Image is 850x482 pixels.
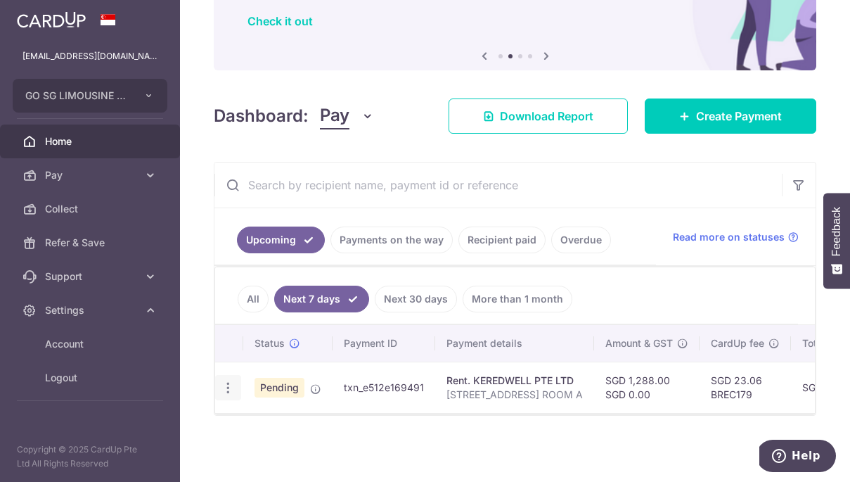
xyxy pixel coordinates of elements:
[237,227,325,253] a: Upcoming
[605,336,673,350] span: Amount & GST
[673,230,799,244] a: Read more on statuses
[330,227,453,253] a: Payments on the way
[711,336,764,350] span: CardUp fee
[551,227,611,253] a: Overdue
[449,99,628,134] a: Download Report
[45,168,138,182] span: Pay
[13,79,167,113] button: GO SG LIMOUSINE PTE. LTD.
[25,89,129,103] span: GO SG LIMOUSINE PTE. LTD.
[673,230,785,244] span: Read more on statuses
[17,11,86,28] img: CardUp
[375,286,457,312] a: Next 30 days
[830,207,843,256] span: Feedback
[45,236,138,250] span: Refer & Save
[45,371,138,385] span: Logout
[463,286,572,312] a: More than 1 month
[500,108,593,125] span: Download Report
[700,362,791,413] td: SGD 23.06 BREC179
[458,227,546,253] a: Recipient paid
[22,49,157,63] p: [EMAIL_ADDRESS][DOMAIN_NAME]
[45,337,138,351] span: Account
[823,193,850,288] button: Feedback - Show survey
[645,99,816,134] a: Create Payment
[255,336,285,350] span: Status
[274,286,369,312] a: Next 7 days
[247,14,313,28] a: Check it out
[214,103,309,129] h4: Dashboard:
[802,336,849,350] span: Total amt.
[594,362,700,413] td: SGD 1,288.00 SGD 0.00
[238,286,269,312] a: All
[45,303,138,317] span: Settings
[214,163,782,208] input: Search by recipient name, payment id or reference
[435,325,594,362] th: Payment details
[45,202,138,216] span: Collect
[320,103,374,129] button: Pay
[45,134,138,148] span: Home
[696,108,782,125] span: Create Payment
[446,388,583,402] p: [STREET_ADDRESS] ROOM A
[333,325,435,362] th: Payment ID
[255,378,304,398] span: Pending
[759,440,836,475] iframe: Opens a widget where you can find more information
[446,374,583,388] div: Rent. KEREDWELL PTE LTD
[333,362,435,413] td: txn_e512e169491
[320,103,349,129] span: Pay
[45,269,138,284] span: Support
